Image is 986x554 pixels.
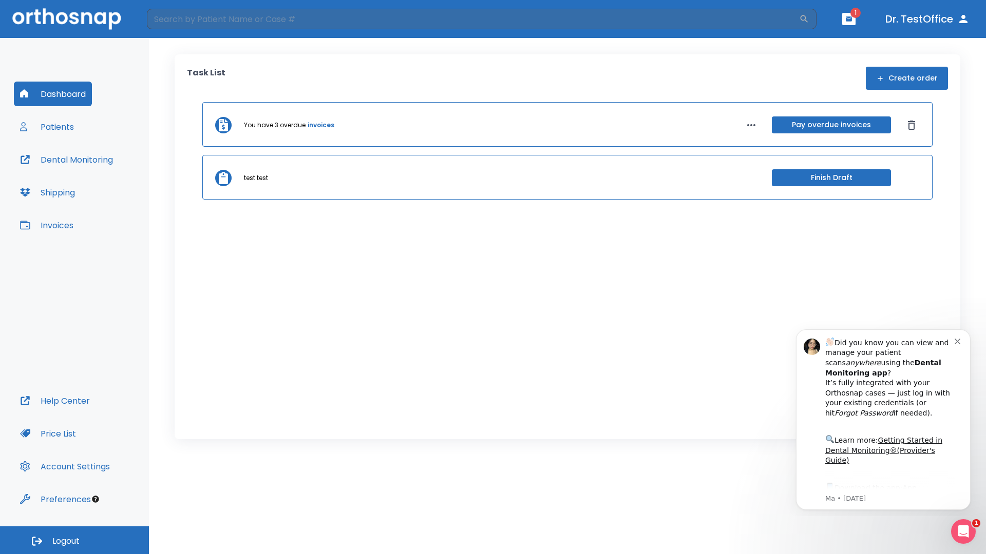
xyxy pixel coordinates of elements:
[14,147,119,172] button: Dental Monitoring
[14,213,80,238] button: Invoices
[45,174,174,183] p: Message from Ma, sent 8w ago
[772,116,891,133] button: Pay overdue invoices
[866,67,948,90] button: Create order
[45,164,136,182] a: App Store
[850,8,861,18] span: 1
[91,494,100,504] div: Tooltip anchor
[244,173,268,183] p: test test
[14,114,80,139] button: Patients
[781,320,986,516] iframe: Intercom notifications message
[772,169,891,186] button: Finish Draft
[45,161,174,213] div: Download the app: | ​ Let us know if you need help getting started!
[14,487,97,511] button: Preferences
[244,121,306,130] p: You have 3 overdue
[308,121,334,130] a: invoices
[14,454,116,479] button: Account Settings
[14,82,92,106] button: Dashboard
[52,536,80,547] span: Logout
[903,117,920,133] button: Dismiss
[14,388,96,413] button: Help Center
[14,180,81,205] button: Shipping
[187,67,225,90] p: Task List
[147,9,799,29] input: Search by Patient Name or Case #
[14,421,82,446] button: Price List
[951,519,976,544] iframe: Intercom live chat
[972,519,980,527] span: 1
[12,8,121,29] img: Orthosnap
[881,10,974,28] button: Dr. TestOffice
[174,16,182,24] button: Dismiss notification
